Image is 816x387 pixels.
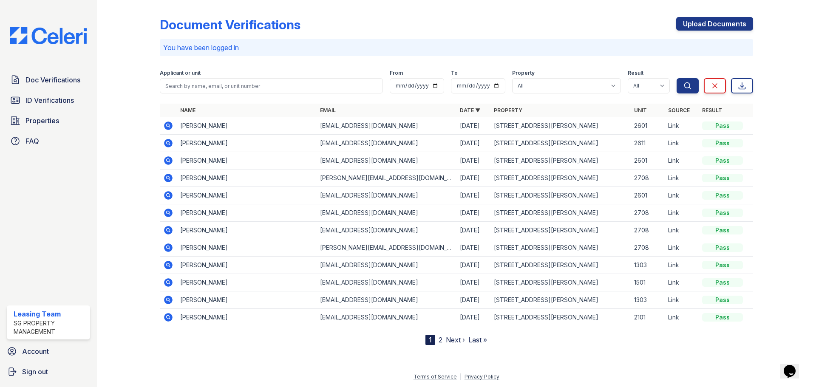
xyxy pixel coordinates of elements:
td: [DATE] [456,152,490,169]
td: [PERSON_NAME] [177,291,317,309]
a: FAQ [7,133,90,150]
td: Link [665,274,699,291]
span: Account [22,346,49,356]
div: Pass [702,278,743,287]
label: Result [628,70,643,76]
td: [EMAIL_ADDRESS][DOMAIN_NAME] [317,117,456,135]
div: Pass [702,156,743,165]
td: 2708 [631,239,665,257]
td: [STREET_ADDRESS][PERSON_NAME] [490,169,630,187]
span: Doc Verifications [25,75,80,85]
td: [EMAIL_ADDRESS][DOMAIN_NAME] [317,187,456,204]
td: [DATE] [456,309,490,326]
td: [STREET_ADDRESS][PERSON_NAME] [490,291,630,309]
a: Doc Verifications [7,71,90,88]
span: Sign out [22,367,48,377]
a: ID Verifications [7,92,90,109]
div: Leasing Team [14,309,87,319]
a: Unit [634,107,647,113]
div: Document Verifications [160,17,300,32]
span: ID Verifications [25,95,74,105]
a: 2 [439,336,442,344]
a: Email [320,107,336,113]
td: [EMAIL_ADDRESS][DOMAIN_NAME] [317,135,456,152]
td: 1303 [631,257,665,274]
td: [STREET_ADDRESS][PERSON_NAME] [490,135,630,152]
td: [DATE] [456,135,490,152]
div: Pass [702,243,743,252]
td: Link [665,169,699,187]
div: Pass [702,296,743,304]
td: [PERSON_NAME] [177,187,317,204]
td: 1501 [631,274,665,291]
div: Pass [702,139,743,147]
td: 1303 [631,291,665,309]
td: Link [665,222,699,239]
td: [STREET_ADDRESS][PERSON_NAME] [490,309,630,326]
td: 2708 [631,204,665,222]
td: [PERSON_NAME] [177,274,317,291]
td: Link [665,152,699,169]
a: Account [3,343,93,360]
div: Pass [702,121,743,130]
td: [EMAIL_ADDRESS][DOMAIN_NAME] [317,222,456,239]
div: Pass [702,191,743,200]
a: Privacy Policy [465,373,499,380]
td: Link [665,309,699,326]
label: From [390,70,403,76]
label: Property [512,70,535,76]
td: [DATE] [456,257,490,274]
span: FAQ [25,136,39,146]
img: CE_Logo_Blue-a8612792a0a2168367f1c8372b55b34899dd931a85d93a1a3d3e32e68fde9ad4.png [3,27,93,44]
a: Sign out [3,363,93,380]
td: [DATE] [456,187,490,204]
div: Pass [702,226,743,234]
td: Link [665,135,699,152]
td: [PERSON_NAME] [177,169,317,187]
td: [PERSON_NAME][EMAIL_ADDRESS][DOMAIN_NAME] [317,169,456,187]
td: 2101 [631,309,665,326]
a: Terms of Service [414,373,457,380]
a: Result [702,107,722,113]
td: [PERSON_NAME] [177,152,317,169]
div: Pass [702,313,743,322]
td: 2708 [631,222,665,239]
td: 2601 [631,117,665,135]
td: [PERSON_NAME] [177,257,317,274]
div: SG Property Management [14,319,87,336]
input: Search by name, email, or unit number [160,78,383,93]
td: [STREET_ADDRESS][PERSON_NAME] [490,204,630,222]
td: [STREET_ADDRESS][PERSON_NAME] [490,239,630,257]
td: [PERSON_NAME] [177,117,317,135]
td: [STREET_ADDRESS][PERSON_NAME] [490,222,630,239]
div: Pass [702,209,743,217]
td: [DATE] [456,169,490,187]
td: [DATE] [456,239,490,257]
a: Upload Documents [676,17,753,31]
td: [DATE] [456,117,490,135]
td: [STREET_ADDRESS][PERSON_NAME] [490,152,630,169]
td: Link [665,257,699,274]
td: [PERSON_NAME] [177,135,317,152]
td: [PERSON_NAME] [177,309,317,326]
td: [EMAIL_ADDRESS][DOMAIN_NAME] [317,152,456,169]
label: Applicant or unit [160,70,201,76]
td: 2601 [631,187,665,204]
td: [EMAIL_ADDRESS][DOMAIN_NAME] [317,257,456,274]
td: [DATE] [456,222,490,239]
div: Pass [702,174,743,182]
a: Last » [468,336,487,344]
td: [DATE] [456,274,490,291]
td: [STREET_ADDRESS][PERSON_NAME] [490,117,630,135]
a: Source [668,107,690,113]
a: Properties [7,112,90,129]
div: 1 [425,335,435,345]
a: Date ▼ [460,107,480,113]
td: [EMAIL_ADDRESS][DOMAIN_NAME] [317,291,456,309]
p: You have been logged in [163,42,750,53]
td: [STREET_ADDRESS][PERSON_NAME] [490,257,630,274]
td: [DATE] [456,291,490,309]
div: Pass [702,261,743,269]
td: [STREET_ADDRESS][PERSON_NAME] [490,274,630,291]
